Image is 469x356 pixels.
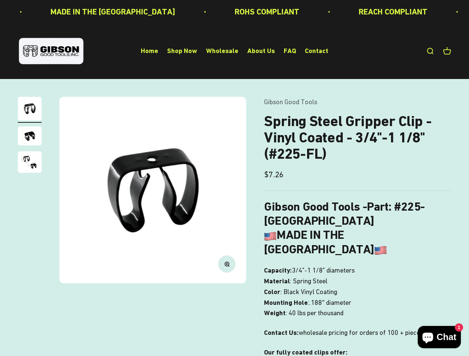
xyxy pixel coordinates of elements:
img: close up of a spring steel gripper clip, tool clip, durable, secure holding, Excellent corrosion ... [18,151,42,173]
strong: Contact Us: [264,329,299,336]
a: Gibson Good Tools [264,98,317,106]
span: Part [367,200,388,214]
a: Wholesale [206,47,238,55]
p: wholesale pricing for orders of 100 + pieces [264,327,451,338]
p: 3/4"-1 1/8" diameters [264,265,451,319]
span: : 40 lbs per thousand [286,308,343,319]
b: Gibson Good Tools - [264,200,388,214]
span: .188″ diameter [309,297,351,308]
strong: Capacity: [264,266,292,274]
strong: Weight [264,309,286,317]
p: ROHS COMPLIANT [235,5,299,18]
strong: Mounting Hole [264,299,308,306]
sale-price: $7.26 [264,168,284,181]
h1: Spring Steel Gripper Clip - Vinyl Coated - 3/4"-1 1/8" (#225-FL) [264,113,451,162]
strong: Material [264,277,290,285]
img: close up of a spring steel gripper clip, tool clip, durable, secure holding, Excellent corrosion ... [18,126,42,145]
inbox-online-store-chat: Shopify online store chat [416,326,463,350]
strong: Color [264,288,280,296]
button: Go to item 2 [18,126,42,148]
b: MADE IN THE [GEOGRAPHIC_DATA] [264,228,387,256]
a: Contact [305,47,328,55]
strong: Our fully coated clips offer: [264,348,348,356]
a: FAQ [284,47,296,55]
span: : [308,297,309,308]
button: Go to item 1 [18,97,42,123]
p: MADE IN THE [GEOGRAPHIC_DATA] [51,5,175,18]
img: Gripper clip, made & shipped from the USA! [18,97,42,121]
span: : Spring Steel [290,276,328,287]
strong: : #225-[GEOGRAPHIC_DATA] [264,200,424,228]
img: Gripper clip, made & shipped from the USA! [59,97,246,283]
a: Home [141,47,158,55]
a: About Us [247,47,275,55]
a: Shop Now [167,47,197,55]
p: REACH COMPLIANT [359,5,427,18]
button: Go to item 3 [18,151,42,175]
span: : Black Vinyl Coating [280,287,337,297]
